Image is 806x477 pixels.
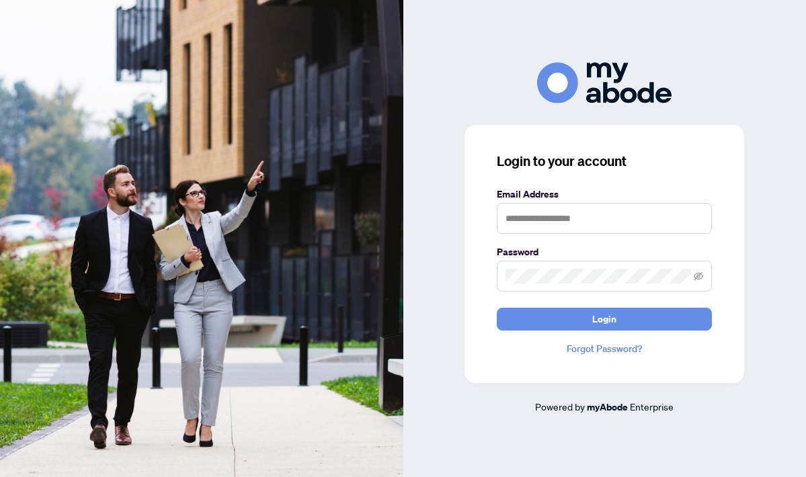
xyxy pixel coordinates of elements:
span: Enterprise [630,400,674,413]
span: Powered by [535,400,585,413]
label: Password [497,245,712,259]
img: ma-logo [537,62,672,103]
a: Forgot Password? [497,341,712,356]
a: myAbode [587,400,628,415]
span: Login [592,308,616,330]
span: eye-invisible [694,271,703,281]
label: Email Address [497,187,712,202]
h3: Login to your account [497,152,712,171]
button: Login [497,308,712,331]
